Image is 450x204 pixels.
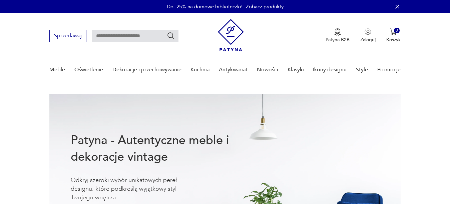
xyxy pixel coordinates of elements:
a: Kuchnia [190,57,209,83]
a: Ikona medaluPatyna B2B [326,28,350,43]
img: Ikona koszyka [390,28,397,35]
a: Oświetlenie [74,57,103,83]
img: Ikonka użytkownika [365,28,371,35]
p: Patyna B2B [326,37,350,43]
a: Style [356,57,368,83]
a: Meble [49,57,65,83]
a: Ikony designu [313,57,347,83]
button: Szukaj [167,32,175,40]
button: 0Koszyk [386,28,401,43]
button: Zaloguj [360,28,376,43]
img: Ikona medalu [334,28,341,36]
a: Dekoracje i przechowywanie [112,57,181,83]
img: Patyna - sklep z meblami i dekoracjami vintage [218,19,244,51]
p: Odkryj szeroki wybór unikatowych pereł designu, które podkreślą wyjątkowy styl Twojego wnętrza. [71,176,197,202]
a: Zobacz produkty [246,3,284,10]
p: Do -25% na domowe biblioteczki! [167,3,243,10]
button: Patyna B2B [326,28,350,43]
div: 0 [394,28,400,33]
a: Promocje [377,57,401,83]
button: Sprzedawaj [49,30,86,42]
a: Klasyki [288,57,304,83]
p: Koszyk [386,37,401,43]
a: Nowości [257,57,278,83]
a: Antykwariat [219,57,248,83]
a: Sprzedawaj [49,34,86,39]
p: Zaloguj [360,37,376,43]
h1: Patyna - Autentyczne meble i dekoracje vintage [71,132,251,165]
